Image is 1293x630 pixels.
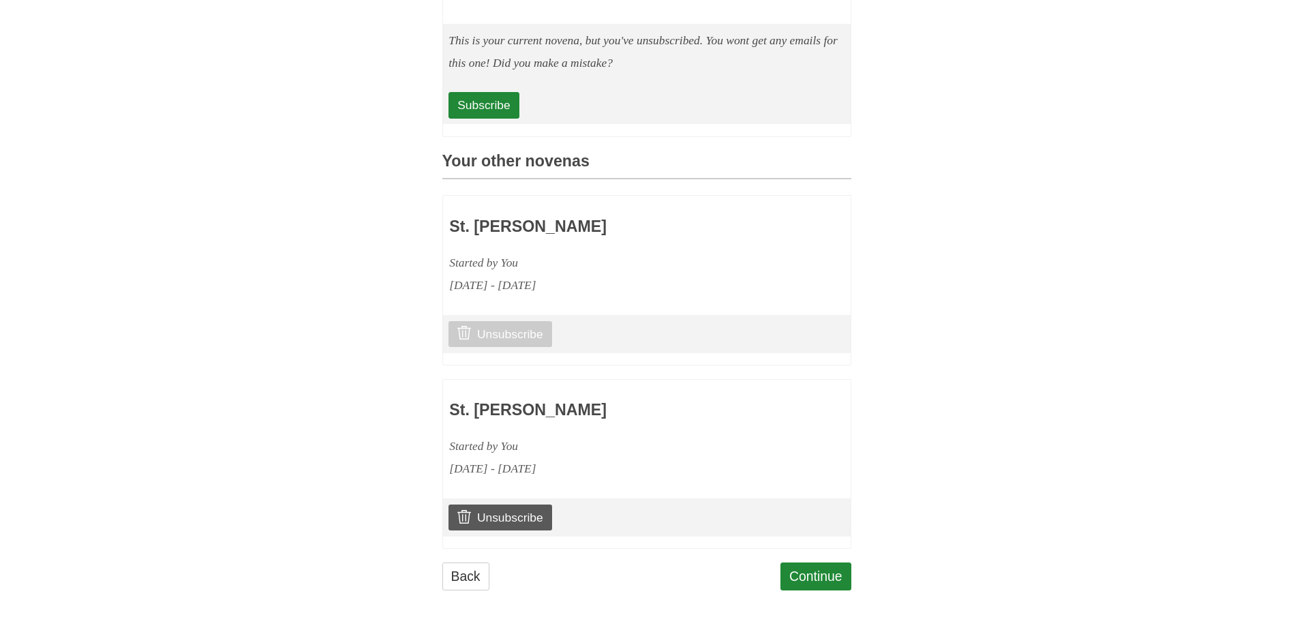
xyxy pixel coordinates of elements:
[449,402,764,419] h3: St. [PERSON_NAME]
[448,92,519,118] a: Subscribe
[442,562,489,590] a: Back
[449,252,764,274] div: Started by You
[442,153,851,179] h3: Your other novenas
[449,218,764,236] h3: St. [PERSON_NAME]
[449,274,764,297] div: [DATE] - [DATE]
[448,505,551,530] a: Unsubscribe
[449,435,764,457] div: Started by You
[448,321,551,347] a: Unsubscribe
[448,33,838,70] em: This is your current novena, but you've unsubscribed. You wont get any emails for this one! Did y...
[780,562,851,590] a: Continue
[449,457,764,480] div: [DATE] - [DATE]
